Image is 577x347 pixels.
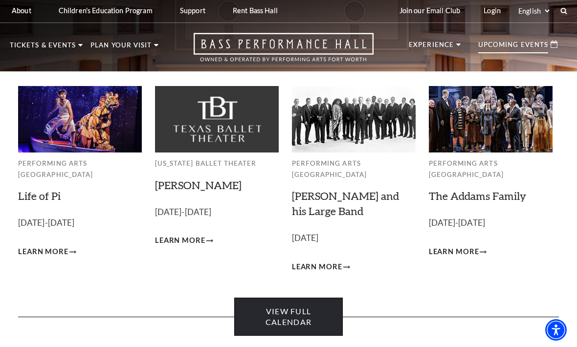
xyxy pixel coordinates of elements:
[180,6,205,15] p: Support
[429,216,553,230] p: [DATE]-[DATE]
[429,158,553,180] p: Performing Arts [GEOGRAPHIC_DATA]
[18,189,61,202] a: Life of Pi
[59,6,153,15] p: Children's Education Program
[429,246,487,258] a: Learn More The Addams Family
[292,261,350,273] a: Learn More Lyle Lovett and his Large Band
[158,33,409,71] a: Open this option
[155,158,279,169] p: [US_STATE] Ballet Theater
[516,6,551,16] select: Select:
[155,86,279,152] img: Texas Ballet Theater
[18,246,68,258] span: Learn More
[233,6,278,15] p: Rent Bass Hall
[292,231,416,245] p: [DATE]
[292,261,342,273] span: Learn More
[545,319,567,341] div: Accessibility Menu
[429,189,526,202] a: The Addams Family
[409,42,454,53] p: Experience
[292,189,399,217] a: [PERSON_NAME] and his Large Band
[12,6,31,15] p: About
[18,158,142,180] p: Performing Arts [GEOGRAPHIC_DATA]
[155,235,205,247] span: Learn More
[292,86,416,152] img: Performing Arts Fort Worth
[18,86,142,152] img: Performing Arts Fort Worth
[155,205,279,219] p: [DATE]-[DATE]
[478,42,548,53] p: Upcoming Events
[155,235,213,247] a: Learn More Peter Pan
[234,298,342,336] a: View Full Calendar
[292,158,416,180] p: Performing Arts [GEOGRAPHIC_DATA]
[155,178,242,192] a: [PERSON_NAME]
[18,216,142,230] p: [DATE]-[DATE]
[429,86,553,152] img: Performing Arts Fort Worth
[10,42,76,54] p: Tickets & Events
[429,246,479,258] span: Learn More
[90,42,152,54] p: Plan Your Visit
[18,246,76,258] a: Learn More Life of Pi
